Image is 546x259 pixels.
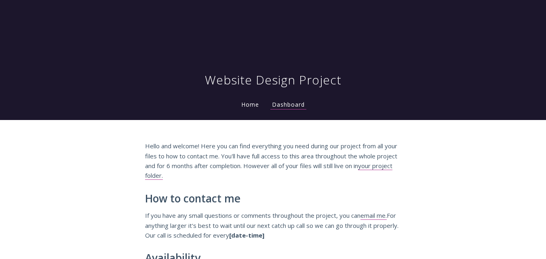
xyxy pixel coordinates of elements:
a: Home [240,101,261,108]
h1: Website Design Project [205,72,342,88]
h2: How to contact me [145,193,401,205]
a: Dashboard [270,101,306,109]
p: Hello and welcome! Here you can find everything you need during our project from all your files t... [145,141,401,181]
a: email me. [360,211,387,220]
strong: [date-time] [229,231,264,239]
p: If you have any small questions or comments throughout the project, you can For anything larger i... [145,211,401,240]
